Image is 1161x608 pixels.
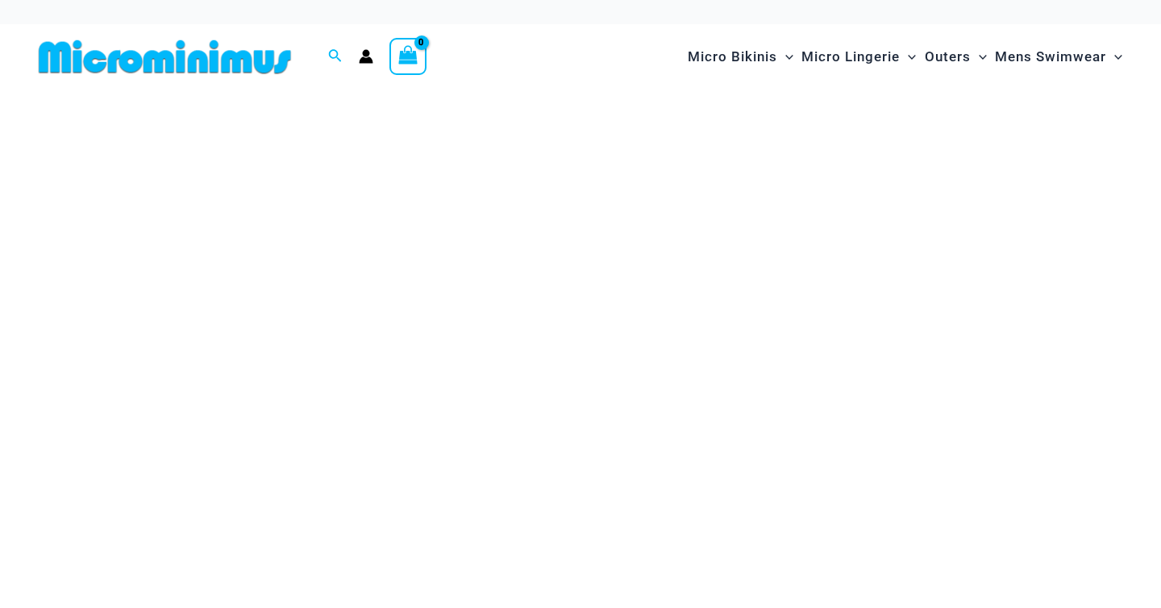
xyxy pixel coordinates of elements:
[801,36,900,77] span: Micro Lingerie
[688,36,777,77] span: Micro Bikinis
[681,30,1129,84] nav: Site Navigation
[971,36,987,77] span: Menu Toggle
[1106,36,1122,77] span: Menu Toggle
[921,32,991,81] a: OutersMenu ToggleMenu Toggle
[925,36,971,77] span: Outers
[32,39,298,75] img: MM SHOP LOGO FLAT
[389,38,427,75] a: View Shopping Cart, empty
[900,36,916,77] span: Menu Toggle
[995,36,1106,77] span: Mens Swimwear
[991,32,1126,81] a: Mens SwimwearMenu ToggleMenu Toggle
[797,32,920,81] a: Micro LingerieMenu ToggleMenu Toggle
[359,49,373,64] a: Account icon link
[777,36,793,77] span: Menu Toggle
[328,47,343,67] a: Search icon link
[684,32,797,81] a: Micro BikinisMenu ToggleMenu Toggle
